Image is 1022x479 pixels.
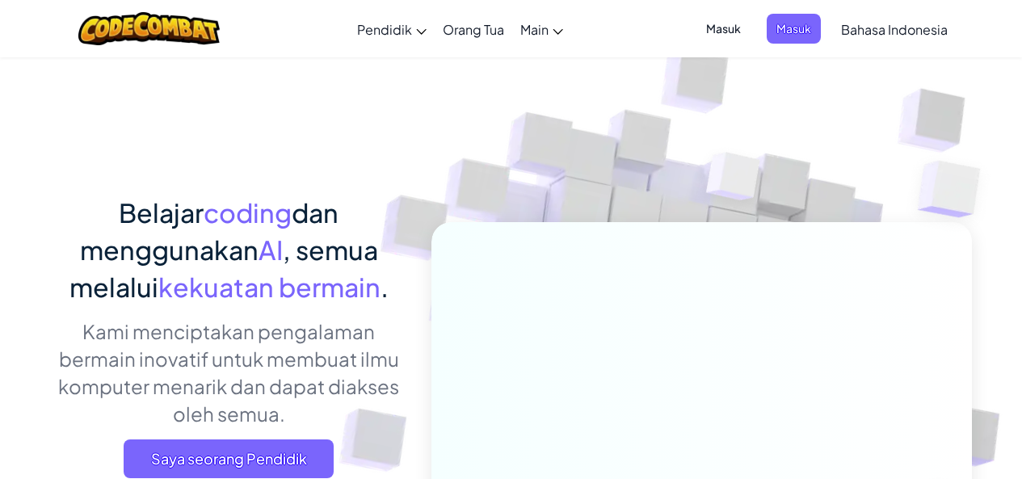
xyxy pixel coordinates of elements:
img: CodeCombat logo [78,12,220,45]
button: Masuk [696,14,751,44]
button: Masuk [767,14,821,44]
span: Pendidik [357,21,412,38]
a: Saya seorang Pendidik [124,439,334,478]
a: Orang Tua [435,7,512,51]
img: Overlap cubes [675,120,792,241]
a: Main [512,7,571,51]
span: kekuatan bermain [158,271,381,303]
span: Bahasa Indonesia [841,21,948,38]
span: Main [520,21,549,38]
span: . [381,271,389,303]
span: coding [204,196,292,229]
a: Bahasa Indonesia [833,7,956,51]
a: Pendidik [349,7,435,51]
span: Belajar [119,196,204,229]
p: Kami menciptakan pengalaman bermain inovatif untuk membuat ilmu komputer menarik dan dapat diakse... [51,317,407,427]
span: AI [259,233,283,266]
